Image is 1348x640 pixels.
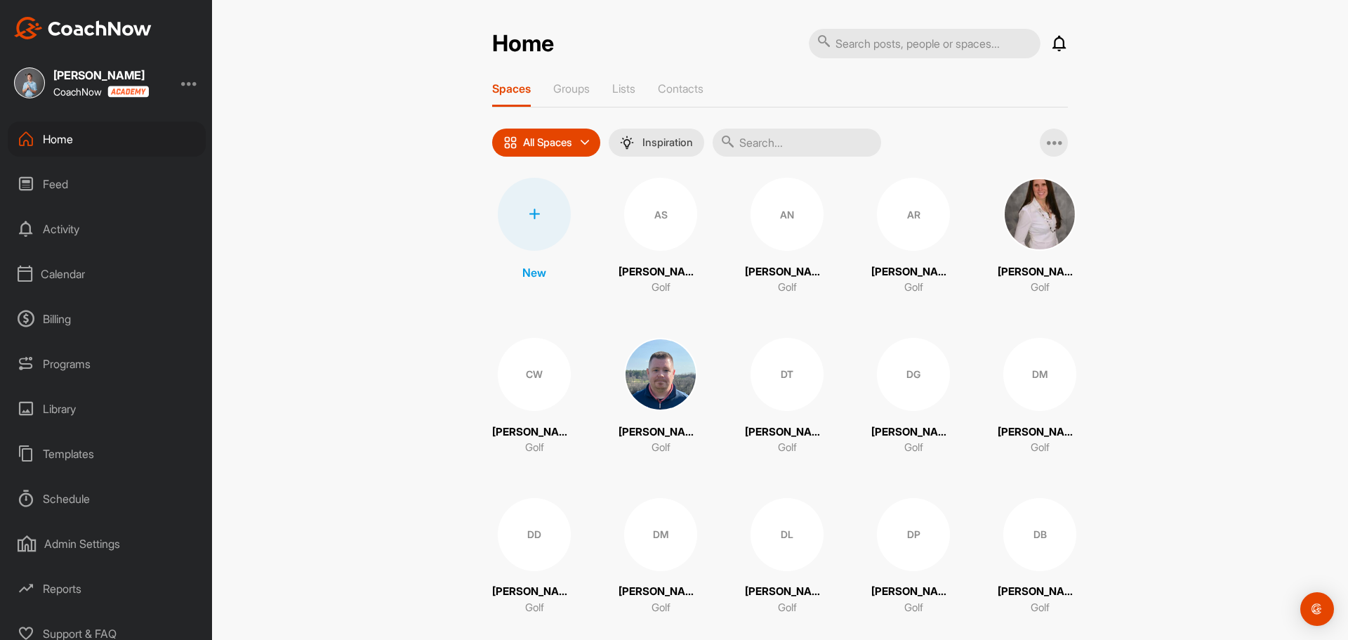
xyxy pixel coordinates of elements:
[998,584,1082,600] p: [PERSON_NAME]
[8,166,206,202] div: Feed
[1003,178,1076,251] img: square_0130d71d7af5016a994ab2a4150ea8d7.jpg
[871,584,956,600] p: [PERSON_NAME]
[1031,440,1050,456] p: Golf
[1031,280,1050,296] p: Golf
[8,526,206,561] div: Admin Settings
[998,424,1082,440] p: [PERSON_NAME]
[904,280,923,296] p: Golf
[624,338,697,411] img: square_a874df8590924f24e137926964c74bb4.jpg
[871,338,956,456] a: DG[PERSON_NAME]Golf
[8,301,206,337] div: Billing
[871,498,956,616] a: DP[PERSON_NAME]Golf
[498,498,571,571] div: DD
[652,600,670,616] p: Golf
[8,256,206,292] div: Calendar
[523,137,572,148] p: All Spaces
[8,122,206,157] div: Home
[998,338,1082,456] a: DM[PERSON_NAME]Golf
[492,81,531,96] p: Spaces
[492,30,554,58] h2: Home
[745,264,829,280] p: [PERSON_NAME]
[642,137,693,148] p: Inspiration
[620,136,634,150] img: menuIcon
[998,264,1082,280] p: [PERSON_NAME]
[492,424,576,440] p: [PERSON_NAME]
[652,280,670,296] p: Golf
[492,338,576,456] a: CW[PERSON_NAME]Golf
[871,178,956,296] a: AR[PERSON_NAME] and [PERSON_NAME]Golf
[53,86,149,98] div: CoachNow
[612,81,635,96] p: Lists
[1031,600,1050,616] p: Golf
[624,498,697,571] div: DM
[8,346,206,381] div: Programs
[778,280,797,296] p: Golf
[498,338,571,411] div: CW
[871,424,956,440] p: [PERSON_NAME]
[751,498,824,571] div: DL
[619,424,703,440] p: [PERSON_NAME]
[904,600,923,616] p: Golf
[619,264,703,280] p: [PERSON_NAME]
[525,600,544,616] p: Golf
[877,178,950,251] div: AR
[619,338,703,456] a: [PERSON_NAME]Golf
[53,70,149,81] div: [PERSON_NAME]
[745,424,829,440] p: [PERSON_NAME]
[619,498,703,616] a: DM[PERSON_NAME]Golf
[525,440,544,456] p: Golf
[998,178,1082,296] a: [PERSON_NAME]Golf
[871,264,956,280] p: [PERSON_NAME] and [PERSON_NAME]
[745,178,829,296] a: AN[PERSON_NAME]Golf
[658,81,703,96] p: Contacts
[998,498,1082,616] a: DB[PERSON_NAME]Golf
[624,178,697,251] div: AS
[778,440,797,456] p: Golf
[8,211,206,247] div: Activity
[619,584,703,600] p: [PERSON_NAME]
[1003,498,1076,571] div: DB
[503,136,517,150] img: icon
[778,600,797,616] p: Golf
[8,391,206,426] div: Library
[8,481,206,516] div: Schedule
[652,440,670,456] p: Golf
[745,584,829,600] p: [PERSON_NAME]
[745,338,829,456] a: DT[PERSON_NAME]Golf
[492,584,576,600] p: [PERSON_NAME]
[745,498,829,616] a: DL[PERSON_NAME]Golf
[14,17,152,39] img: CoachNow
[1003,338,1076,411] div: DM
[877,338,950,411] div: DG
[107,86,149,98] img: CoachNow acadmey
[751,178,824,251] div: AN
[809,29,1040,58] input: Search posts, people or spaces...
[492,498,576,616] a: DD[PERSON_NAME]Golf
[522,264,546,281] p: New
[553,81,590,96] p: Groups
[1300,592,1334,626] div: Open Intercom Messenger
[751,338,824,411] div: DT
[8,571,206,606] div: Reports
[14,67,45,98] img: square_81347fb2ab9f129070b2544b3bdef3f2.jpg
[619,178,703,296] a: AS[PERSON_NAME]Golf
[877,498,950,571] div: DP
[713,129,881,157] input: Search...
[8,436,206,471] div: Templates
[904,440,923,456] p: Golf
